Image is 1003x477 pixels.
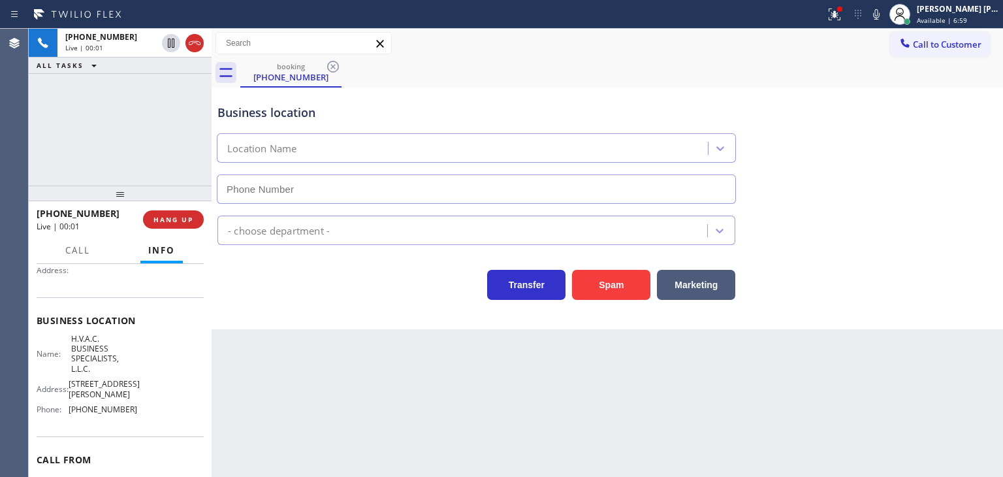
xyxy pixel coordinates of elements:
[37,265,71,275] span: Address:
[69,379,140,399] span: [STREET_ADDRESS][PERSON_NAME]
[217,104,735,122] div: Business location
[29,58,110,73] button: ALL TASKS
[917,3,999,14] div: [PERSON_NAME] [PERSON_NAME]
[37,314,204,327] span: Business location
[65,31,137,42] span: [PHONE_NUMBER]
[217,174,736,204] input: Phone Number
[917,16,967,25] span: Available | 6:59
[143,210,204,229] button: HANG UP
[572,270,650,300] button: Spam
[890,32,990,57] button: Call to Customer
[216,33,391,54] input: Search
[242,71,340,83] div: [PHONE_NUMBER]
[242,58,340,86] div: (772) 205-2974
[242,61,340,71] div: booking
[228,223,330,238] div: - choose department -
[913,39,981,50] span: Call to Customer
[37,207,119,220] span: [PHONE_NUMBER]
[162,34,180,52] button: Hold Customer
[148,244,175,256] span: Info
[140,238,183,263] button: Info
[71,334,136,374] span: H.V.A.C. BUSINESS SPECIALISTS, L.L.C.
[37,453,204,466] span: Call From
[65,43,103,52] span: Live | 00:01
[65,244,90,256] span: Call
[487,270,565,300] button: Transfer
[37,349,71,359] span: Name:
[37,61,84,70] span: ALL TASKS
[185,34,204,52] button: Hang up
[657,270,735,300] button: Marketing
[227,141,297,156] div: Location Name
[37,404,69,414] span: Phone:
[37,384,69,394] span: Address:
[57,238,98,263] button: Call
[153,215,193,224] span: HANG UP
[867,5,885,24] button: Mute
[69,404,137,414] span: [PHONE_NUMBER]
[37,221,80,232] span: Live | 00:01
